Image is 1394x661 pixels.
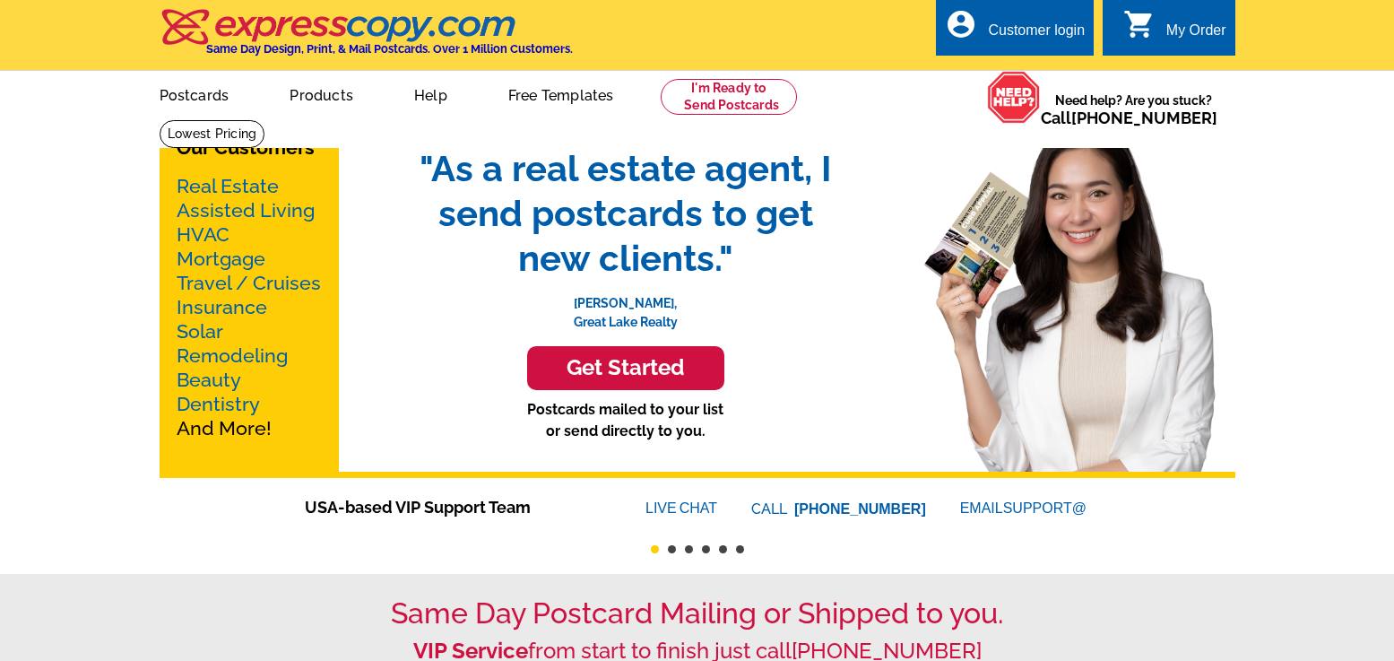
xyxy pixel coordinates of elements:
[685,545,693,553] button: 3 of 6
[385,73,476,115] a: Help
[1071,109,1217,127] a: [PHONE_NUMBER]
[702,545,710,553] button: 4 of 6
[1123,20,1226,42] a: shopping_cart My Order
[1166,22,1226,48] div: My Order
[261,73,382,115] a: Products
[177,174,322,440] p: And More!
[668,545,676,553] button: 2 of 6
[736,545,744,553] button: 6 of 6
[177,369,241,391] a: Beauty
[480,73,643,115] a: Free Templates
[402,281,850,332] p: [PERSON_NAME], Great Lake Realty
[160,22,573,56] a: Same Day Design, Print, & Mail Postcards. Over 1 Million Customers.
[177,175,279,197] a: Real Estate
[402,399,850,442] p: Postcards mailed to your list or send directly to you.
[131,73,258,115] a: Postcards
[651,545,659,553] button: 1 of 6
[960,500,1089,516] a: EMAILSUPPORT@
[177,272,321,294] a: Travel / Cruises
[988,22,1085,48] div: Customer login
[945,8,977,40] i: account_circle
[305,495,592,519] span: USA-based VIP Support Team
[1123,8,1156,40] i: shopping_cart
[1041,91,1226,127] span: Need help? Are you stuck?
[645,498,680,519] font: LIVE
[402,346,850,390] a: Get Started
[794,501,926,517] a: [PHONE_NUMBER]
[1003,498,1089,519] font: SUPPORT@
[177,248,265,270] a: Mortgage
[719,545,727,553] button: 5 of 6
[206,42,573,56] h4: Same Day Design, Print, & Mail Postcards. Over 1 Million Customers.
[177,296,267,318] a: Insurance
[177,199,315,222] a: Assisted Living
[402,146,850,281] span: "As a real estate agent, I send postcards to get new clients."
[645,500,717,516] a: LIVECHAT
[945,20,1085,42] a: account_circle Customer login
[751,499,790,520] font: CALL
[160,596,1235,631] h1: Same Day Postcard Mailing or Shipped to you.
[177,344,288,367] a: Remodeling
[177,393,260,415] a: Dentistry
[550,355,702,381] h3: Get Started
[987,71,1041,124] img: help
[1041,109,1217,127] span: Call
[177,223,229,246] a: HVAC
[177,320,223,343] a: Solar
